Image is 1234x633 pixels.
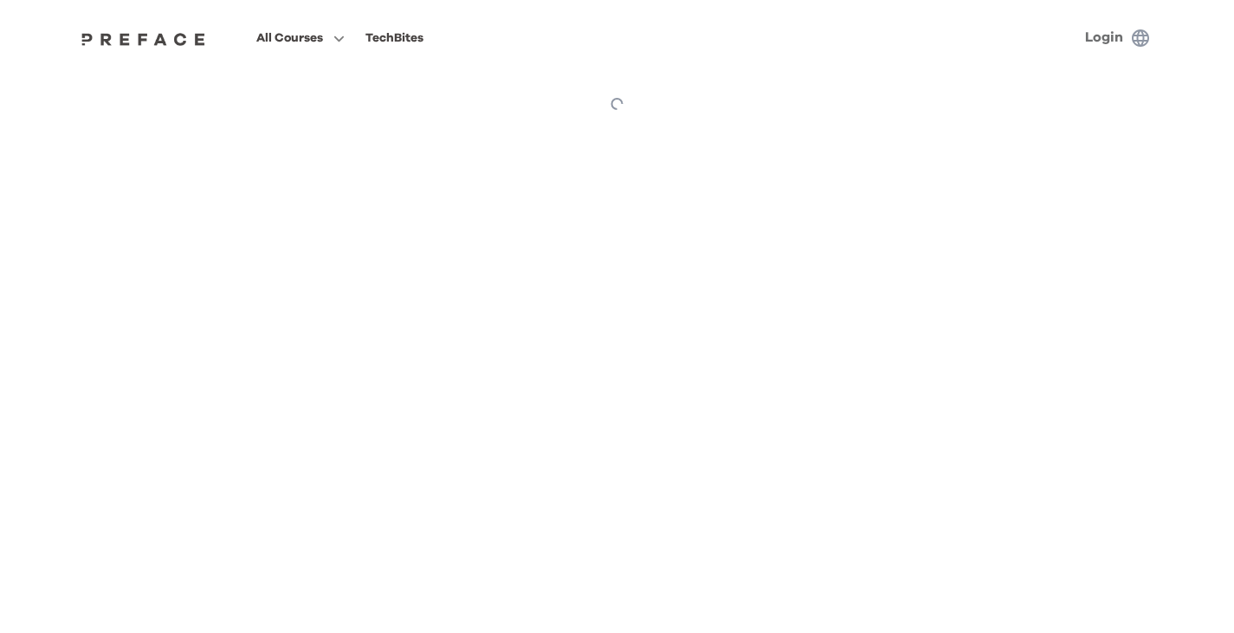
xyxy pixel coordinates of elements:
button: All Courses [251,27,350,49]
img: Preface Logo [77,32,210,46]
a: Login [1085,30,1123,44]
span: All Courses [256,28,323,48]
a: Preface Logo [77,31,210,45]
div: TechBites [365,28,423,48]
